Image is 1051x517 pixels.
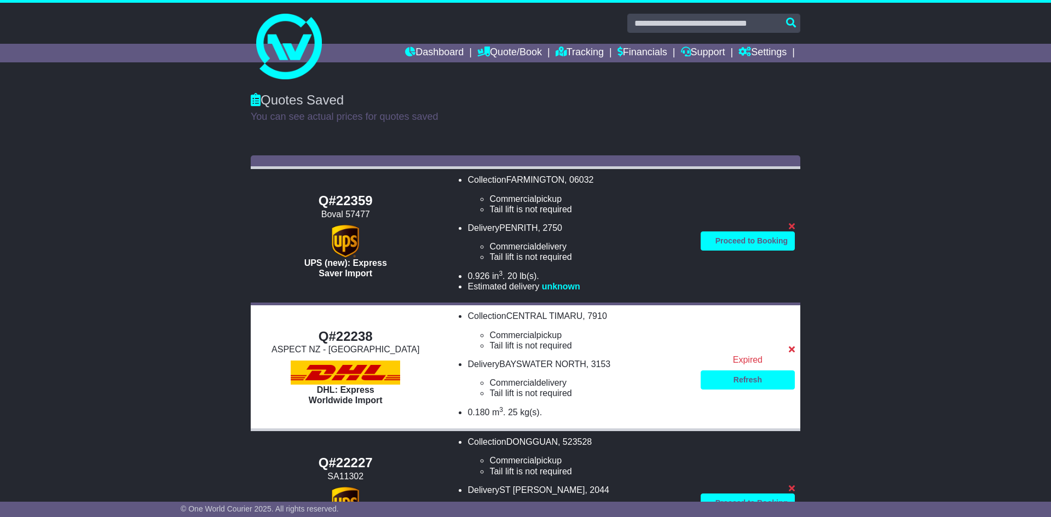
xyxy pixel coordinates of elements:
[506,175,564,184] span: FARMINGTON
[251,92,800,108] div: Quotes Saved
[701,493,795,513] a: Proceed to Booking
[181,504,339,513] span: © One World Courier 2025. All rights reserved.
[542,282,580,291] span: unknown
[489,194,536,204] span: Commercial
[467,437,689,477] li: Collection
[489,377,689,388] li: delivery
[499,406,503,414] sup: 3
[467,311,689,351] li: Collection
[256,344,435,355] div: ASPECT NZ - [GEOGRAPHIC_DATA]
[467,359,689,399] li: Delivery
[489,456,536,465] span: Commercial
[499,485,585,495] span: ST [PERSON_NAME]
[489,330,689,340] li: pickup
[701,370,795,390] a: Refresh
[489,242,536,251] span: Commercial
[489,466,689,477] li: Tail lift is not required
[467,223,689,263] li: Delivery
[738,44,787,62] a: Settings
[556,44,604,62] a: Tracking
[489,455,689,466] li: pickup
[489,241,689,252] li: delivery
[507,271,517,281] span: 20
[467,281,689,292] li: Estimated delivery
[492,271,505,281] span: in .
[467,271,489,281] span: 0.926
[564,175,593,184] span: , 06032
[492,408,505,417] span: m .
[489,388,689,398] li: Tail lift is not required
[538,223,562,233] span: , 2750
[586,359,610,369] span: , 3153
[477,44,542,62] a: Quote/Book
[405,44,464,62] a: Dashboard
[304,258,387,278] span: UPS (new): Express Saver Import
[309,385,383,405] span: DHL: Express Worldwide Import
[256,471,435,481] div: SA11302
[489,330,536,340] span: Commercial
[467,408,489,417] span: 0.180
[499,359,586,369] span: BAYSWATER NORTH
[499,270,503,277] sup: 3
[681,44,725,62] a: Support
[489,194,689,204] li: pickup
[701,355,795,365] div: Expired
[520,408,542,417] span: kg(s).
[519,271,539,281] span: lb(s).
[558,437,592,446] span: , 523528
[585,485,609,495] span: , 2044
[332,225,359,258] img: UPS (new): Express Saver Import
[489,378,536,387] span: Commercial
[467,175,689,214] li: Collection
[489,204,689,214] li: Tail lift is not required
[506,311,583,321] span: CENTRAL TIMARU
[256,455,435,471] div: Q#22227
[489,340,689,351] li: Tail lift is not required
[256,193,435,209] div: Q#22359
[291,361,400,385] img: DHL: Express Worldwide Import
[701,231,795,251] a: Proceed to Booking
[617,44,667,62] a: Financials
[582,311,607,321] span: , 7910
[508,408,518,417] span: 25
[251,111,800,123] p: You can see actual prices for quotes saved
[506,437,558,446] span: DONGGUAN
[489,252,689,262] li: Tail lift is not required
[499,223,538,233] span: PENRITH
[256,209,435,219] div: Boval 57477
[256,329,435,345] div: Q#22238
